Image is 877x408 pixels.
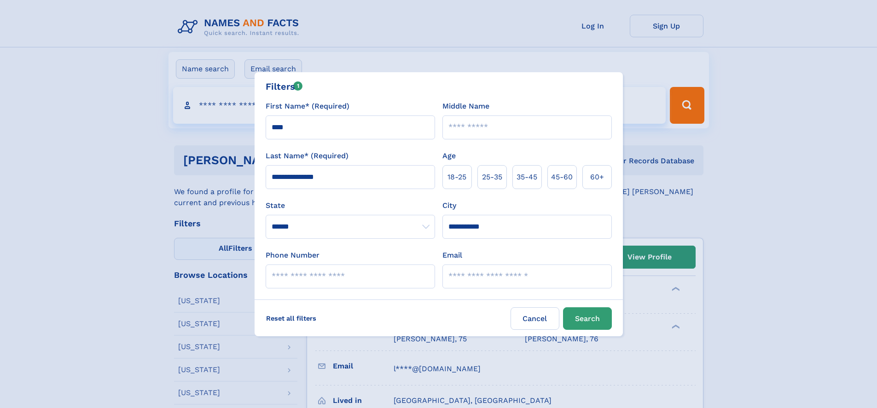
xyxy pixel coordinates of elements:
[260,307,322,329] label: Reset all filters
[551,172,573,183] span: 45‑60
[442,250,462,261] label: Email
[266,150,348,161] label: Last Name* (Required)
[266,80,303,93] div: Filters
[442,200,456,211] label: City
[442,101,489,112] label: Middle Name
[590,172,604,183] span: 60+
[266,250,319,261] label: Phone Number
[266,200,435,211] label: State
[442,150,456,161] label: Age
[563,307,612,330] button: Search
[511,307,559,330] label: Cancel
[447,172,466,183] span: 18‑25
[517,172,537,183] span: 35‑45
[266,101,349,112] label: First Name* (Required)
[482,172,502,183] span: 25‑35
